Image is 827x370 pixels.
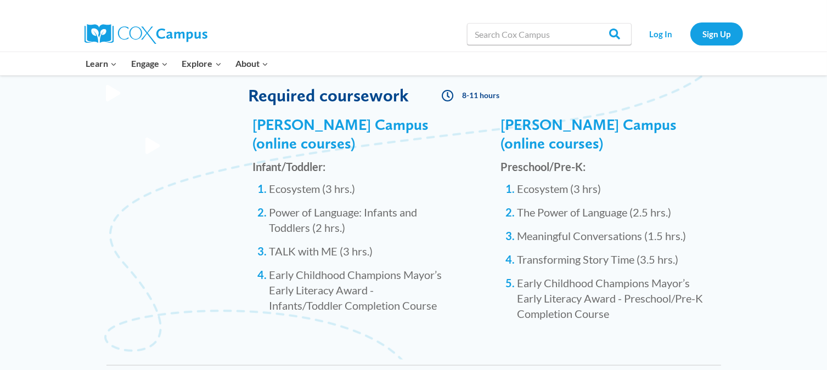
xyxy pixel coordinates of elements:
span: [PERSON_NAME] Campus (online courses) [501,115,677,152]
li: Power of Language: Infants and Toddlers (2 hrs.) [269,204,447,235]
li: Early Childhood Champions Mayor’s Early Literacy Award - Infants/Toddler Completion Course [269,267,447,313]
li: Meaningful Conversations (1.5 hrs.) [517,228,715,243]
span: [PERSON_NAME] Campus (online courses) [252,115,429,152]
li: Ecosystem (3 hrs) [517,181,715,196]
li: Ecosystem (3 hrs.) [269,181,447,196]
a: Log In [637,22,685,45]
a: Sign Up [690,22,743,45]
span: Required coursework [248,84,409,106]
span: 8-11 hours [462,92,499,99]
input: Search Cox Campus [467,23,632,45]
button: Child menu of Engage [124,52,175,75]
li: TALK with ME (3 hrs.) [269,243,447,259]
b: Preschool/Pre-K: [501,160,586,173]
span: Infant/Toddler: [252,160,325,173]
li: The Power of Language (2.5 hrs.) [517,204,715,220]
button: Child menu of Learn [79,52,125,75]
nav: Secondary Navigation [637,22,743,45]
img: Cox Campus [85,24,207,44]
button: Child menu of About [228,52,275,75]
li: Transforming Story Time (3.5 hrs.) [517,252,715,267]
nav: Primary Navigation [79,52,275,75]
li: Early Childhood Champions Mayor’s Early Literacy Award - Preschool/Pre-K Completion Course [517,275,715,321]
button: Child menu of Explore [175,52,229,75]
